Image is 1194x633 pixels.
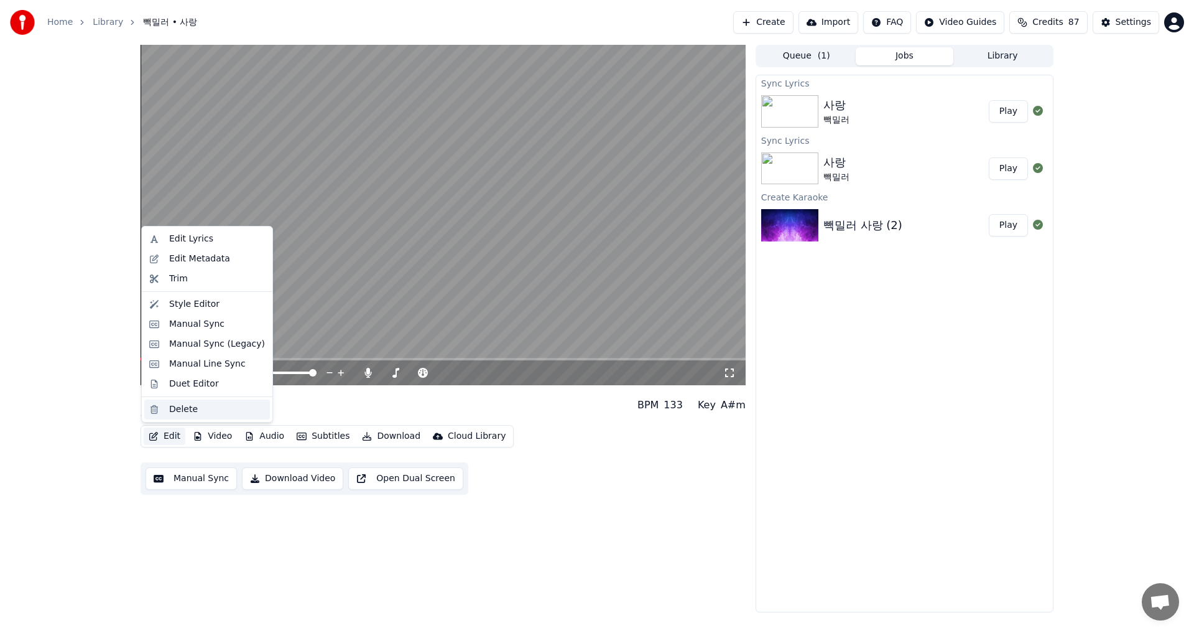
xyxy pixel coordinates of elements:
[823,171,849,184] div: 빽밀러
[756,189,1053,204] div: Create Karaoke
[239,428,289,445] button: Audio
[953,47,1052,65] button: Library
[448,430,506,443] div: Cloud Library
[856,47,954,65] button: Jobs
[242,467,343,490] button: Download Video
[823,96,849,114] div: 사랑
[47,16,73,29] a: Home
[1116,16,1151,29] div: Settings
[637,398,659,413] div: BPM
[169,273,188,285] div: Trim
[169,233,213,245] div: Edit Lyrics
[798,11,858,34] button: Import
[757,47,856,65] button: Queue
[721,398,746,413] div: A#m
[664,398,683,413] div: 133
[169,403,198,416] div: Delete
[169,338,265,350] div: Manual Sync (Legacy)
[169,298,220,311] div: Style Editor
[823,217,902,234] div: 빽밀러 사랑 (2)
[733,11,794,34] button: Create
[756,75,1053,90] div: Sync Lyrics
[146,467,237,490] button: Manual Sync
[916,11,1004,34] button: Video Guides
[143,16,197,29] span: 빽밀러 • 사랑
[1093,11,1159,34] button: Settings
[348,467,463,490] button: Open Dual Screen
[863,11,911,34] button: FAQ
[989,100,1028,123] button: Play
[698,398,716,413] div: Key
[823,114,849,126] div: 빽밀러
[1032,16,1063,29] span: Credits
[989,157,1028,180] button: Play
[756,133,1053,148] div: Sync Lyrics
[169,253,230,265] div: Edit Metadata
[169,378,219,390] div: Duet Editor
[292,428,354,445] button: Subtitles
[989,214,1028,237] button: Play
[169,318,224,331] div: Manual Sync
[1142,583,1179,621] div: 채팅 열기
[141,390,178,408] div: 빽밀러
[823,154,849,171] div: 사랑
[188,428,237,445] button: Video
[357,428,425,445] button: Download
[93,16,123,29] a: Library
[10,10,35,35] img: youka
[1068,16,1080,29] span: 87
[169,358,246,370] div: Manual Line Sync
[47,16,197,29] nav: breadcrumb
[144,428,185,445] button: Edit
[141,408,178,420] div: 사랑
[1009,11,1087,34] button: Credits87
[818,50,830,62] span: ( 1 )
